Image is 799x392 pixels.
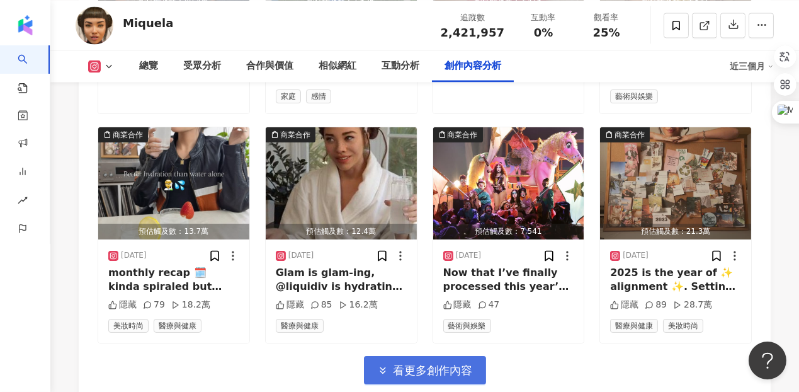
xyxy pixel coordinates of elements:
[121,250,147,261] div: [DATE]
[478,299,500,311] div: 47
[443,319,491,333] span: 藝術與娛樂
[123,15,173,31] div: Miquela
[18,188,28,216] span: rise
[448,129,478,141] div: 商業合作
[266,224,417,239] div: 預估觸及數：12.4萬
[288,250,314,261] div: [DATE]
[443,299,472,311] div: 隱藏
[98,127,249,239] button: 商業合作預估觸及數：13.7萬
[615,129,645,141] div: 商業合作
[183,59,221,74] div: 受眾分析
[645,299,667,311] div: 89
[15,15,35,35] img: logo icon
[98,127,249,239] img: post-image
[443,266,574,294] div: Now that I’ve finally processed this year’s GRAMMYs… let’s talk about it! 👀✨The slay. The speeche...
[143,299,165,311] div: 79
[18,45,43,95] a: search
[600,127,751,239] button: 商業合作預估觸及數：21.3萬
[456,250,482,261] div: [DATE]
[673,299,712,311] div: 28.7萬
[730,56,774,76] div: 近三個月
[139,59,158,74] div: 總覽
[310,299,332,311] div: 85
[441,11,504,24] div: 追蹤數
[108,266,239,294] div: monthly recap 🗓️ kinda spiraled but giving myself points for [MEDICAL_DATA] 💅🏼🧃 it’s the little t...
[382,59,419,74] div: 互動分析
[441,26,504,39] span: 2,421,957
[246,59,293,74] div: 合作與價值
[276,319,324,333] span: 醫療與健康
[592,26,620,39] span: 25%
[108,319,149,333] span: 美妝時尚
[445,59,501,74] div: 創作內容分析
[319,59,356,74] div: 相似網紅
[600,127,751,239] img: post-image
[276,89,301,103] span: 家庭
[582,11,630,24] div: 觀看率
[276,299,304,311] div: 隱藏
[394,364,473,378] span: 看更多創作內容
[433,127,584,239] img: post-image
[610,89,658,103] span: 藝術與娛樂
[623,250,649,261] div: [DATE]
[171,299,210,311] div: 18.2萬
[306,89,331,103] span: 感情
[364,356,486,384] button: 看更多創作內容
[154,319,201,333] span: 醫療與健康
[534,26,553,39] span: 0%
[113,129,143,141] div: 商業合作
[610,299,638,311] div: 隱藏
[433,127,584,239] button: 商業合作預估觸及數：7,541
[280,129,310,141] div: 商業合作
[266,127,417,239] img: post-image
[610,319,658,333] span: 醫療與健康
[108,299,137,311] div: 隱藏
[519,11,567,24] div: 互動率
[610,266,741,294] div: 2025 is the year of ✨ alignment ✨. Setting goals, taking care of myself, and making moves. If you...
[276,266,407,294] div: Glam is glam-ing, @liquidiv is hydrating, and the Oscars are calling. #OwnYourRitual #LiquidIVPar...
[266,127,417,239] button: 商業合作預估觸及數：12.4萬
[663,319,703,333] span: 美妝時尚
[433,224,584,239] div: 預估觸及數：7,541
[76,6,113,44] img: KOL Avatar
[98,224,249,239] div: 預估觸及數：13.7萬
[600,224,751,239] div: 預估觸及數：21.3萬
[749,342,786,379] iframe: Help Scout Beacon - Open
[339,299,378,311] div: 16.2萬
